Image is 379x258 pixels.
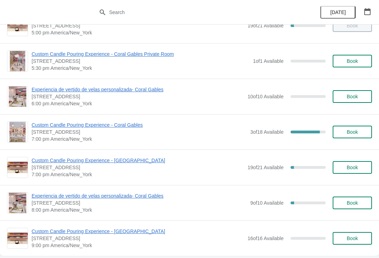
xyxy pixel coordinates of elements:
button: Book [333,161,372,174]
span: [STREET_ADDRESS] [32,58,250,65]
span: Book [347,200,358,206]
button: [DATE] [320,6,355,19]
span: Experiencia de vertido de velas personalizada- Coral Gables [32,192,247,199]
img: Experiencia de vertido de velas personalizada- Coral Gables | 154 Giralda Avenue, Coral Gables, F... [9,86,26,107]
span: [STREET_ADDRESS] [32,164,244,171]
span: [STREET_ADDRESS] [32,199,247,206]
button: Book [333,55,372,67]
span: 19 of 21 Available [247,165,284,170]
img: Custom Candle Pouring Experience - Fort Lauderdale | 914 East Las Olas Boulevard, Fort Lauderdale... [7,162,28,173]
span: 1 of 1 Available [253,58,284,64]
img: Experiencia de vertido de velas personalizada- Coral Gables | 154 Giralda Avenue, Coral Gables, F... [9,193,26,213]
span: 16 of 16 Available [247,236,284,241]
button: Book [333,126,372,138]
img: Custom Candle Pouring Experience - Fort Lauderdale | 914 East Las Olas Boulevard, Fort Lauderdale... [7,233,28,244]
span: 5:00 pm America/New_York [32,29,244,36]
span: 9 of 10 Available [250,200,284,206]
span: Book [347,165,358,170]
span: 19 of 21 Available [247,23,284,28]
span: [STREET_ADDRESS] [32,93,244,100]
img: Custom Candle Pouring Experience - Coral Gables | 154 Giralda Avenue, Coral Gables, FL, USA | 7:0... [9,122,26,142]
span: 7:00 pm America/New_York [32,135,247,143]
span: 10 of 10 Available [247,94,284,99]
span: Custom Candle Pouring Experience - [GEOGRAPHIC_DATA] [32,157,244,164]
span: [STREET_ADDRESS] [32,128,247,135]
span: Book [347,58,358,64]
span: [STREET_ADDRESS] [32,22,244,29]
input: Search [109,6,284,19]
span: Custom Candle Pouring Experience - Coral Gables Private Room [32,51,250,58]
span: Custom Candle Pouring Experience - [GEOGRAPHIC_DATA] [32,228,244,235]
img: Custom Candle Pouring Experience - Coral Gables Private Room | 154 Giralda Avenue, Coral Gables, ... [10,51,25,71]
span: Book [347,236,358,241]
span: [STREET_ADDRESS] [32,235,244,242]
button: Book [333,90,372,103]
span: Book [347,94,358,99]
img: Custom Candle Pouring Experience - Fort Lauderdale | 914 East Las Olas Boulevard, Fort Lauderdale... [7,20,28,32]
span: Book [347,129,358,135]
span: 6:00 pm America/New_York [32,100,244,107]
button: Book [333,232,372,245]
span: 3 of 18 Available [250,129,284,135]
span: 9:00 pm America/New_York [32,242,244,249]
span: 7:00 pm America/New_York [32,171,244,178]
span: [DATE] [330,9,346,15]
span: Experiencia de vertido de velas personalizada- Coral Gables [32,86,244,93]
button: Book [333,197,372,209]
span: Custom Candle Pouring Experience - Coral Gables [32,121,247,128]
span: 8:00 pm America/New_York [32,206,247,213]
span: 5:30 pm America/New_York [32,65,250,72]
